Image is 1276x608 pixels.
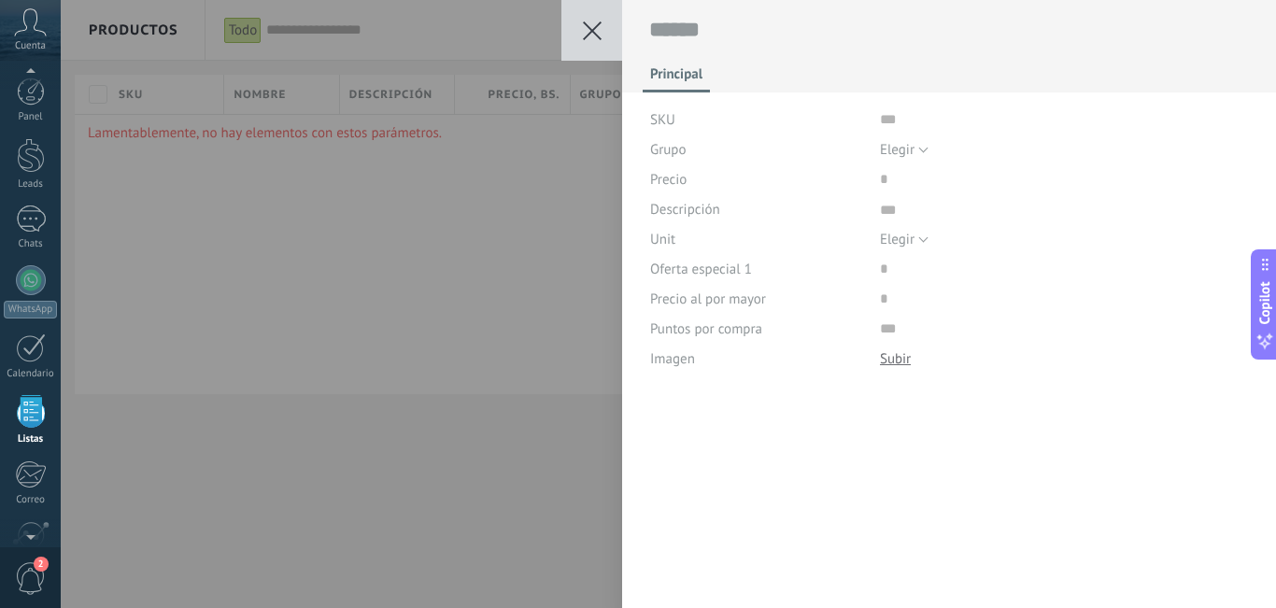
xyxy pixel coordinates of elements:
div: Leads [4,178,58,191]
div: WhatsApp [4,301,57,318]
div: Oferta especial 1 [650,254,866,284]
div: Unit [650,224,866,254]
span: Precio al por mayor [650,292,766,306]
span: Descripción [650,203,720,217]
span: Grupo [650,143,687,157]
div: Descripción [650,194,866,224]
span: Elegir [880,231,914,248]
span: Cuenta [15,40,46,52]
div: Precio [650,164,866,194]
div: Puntos por compra [650,314,866,344]
div: Chats [4,238,58,250]
div: Correo [4,494,58,506]
span: Precio [650,173,687,187]
span: Principal [650,65,702,92]
button: Elegir [880,224,929,254]
span: Copilot [1255,281,1274,324]
span: Puntos por compra [650,322,762,336]
span: Imagen [650,352,695,366]
div: Grupo [650,134,866,164]
span: Oferta especial 1 [650,262,752,276]
div: Imagen [650,344,866,374]
button: Elegir [880,134,929,164]
div: Panel [4,111,58,123]
span: Unit [650,233,675,247]
div: SKU [650,105,866,134]
div: Precio al por mayor [650,284,866,314]
div: Calendario [4,368,58,380]
span: SKU [650,113,675,127]
span: 2 [34,557,49,572]
span: Elegir [880,141,914,159]
div: Listas [4,433,58,445]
